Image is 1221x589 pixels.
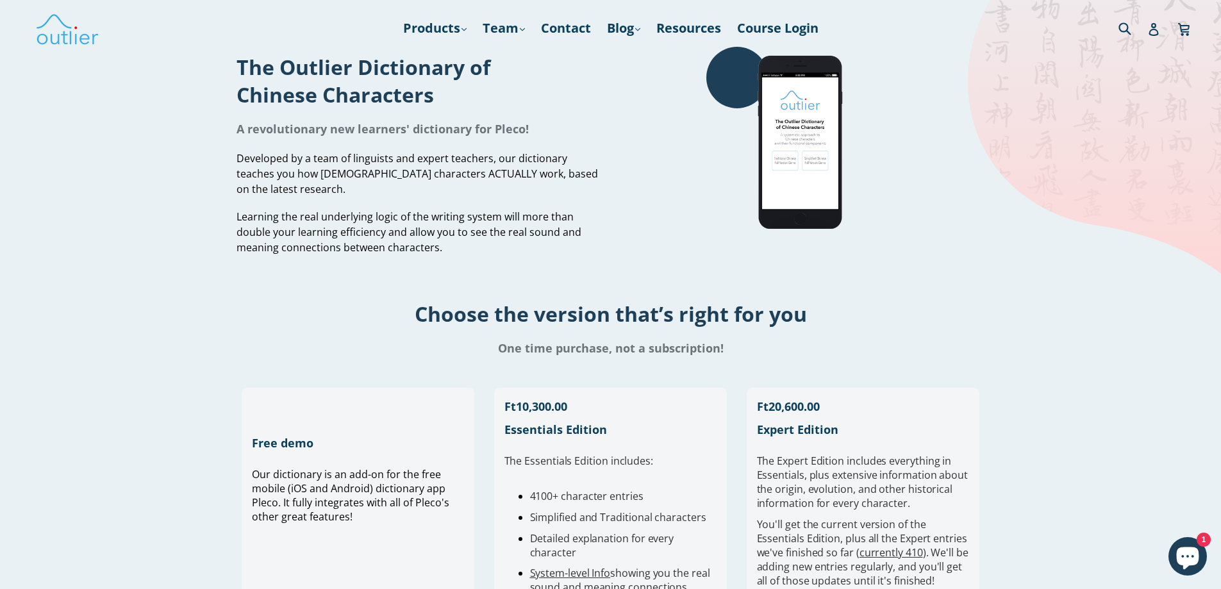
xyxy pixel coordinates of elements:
[35,10,99,47] img: Outlier Linguistics
[860,545,923,560] a: currently 410
[237,151,598,196] span: Developed by a team of linguists and expert teachers, our dictionary teaches you how [DEMOGRAPHIC...
[757,517,968,588] span: You'll get the current version of the Essentials Edition, plus all the Expert entries we've finis...
[1165,537,1211,579] inbox-online-store-chat: Shopify online store chat
[1115,15,1150,41] input: Search
[757,454,895,468] span: The Expert Edition includes e
[397,17,473,40] a: Products
[530,566,611,580] a: System-level Info
[530,510,706,524] span: Simplified and Traditional characters
[504,422,717,437] h1: Essentials Edition
[757,422,970,437] h1: Expert Edition
[237,53,601,108] h1: The Outlier Dictionary of Chinese Characters
[252,435,465,451] h1: Free demo
[237,121,601,137] h1: A revolutionary new learners' dictionary for Pleco!
[601,17,647,40] a: Blog
[237,210,581,254] span: Learning the real underlying logic of the writing system will more than double your learning effi...
[476,17,531,40] a: Team
[530,531,674,560] span: Detailed explanation for every character
[530,489,644,503] span: 4100+ character entries
[535,17,597,40] a: Contact
[504,399,567,414] span: Ft10,300.00
[757,454,968,510] span: verything in Essentials, plus extensive information about the origin, evolution, and other histor...
[731,17,825,40] a: Course Login
[504,454,653,468] span: The Essentials Edition includes:
[650,17,727,40] a: Resources
[252,467,449,524] span: Our dictionary is an add-on for the free mobile (iOS and Android) dictionary app Pleco. It fully ...
[757,399,820,414] span: Ft20,600.00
